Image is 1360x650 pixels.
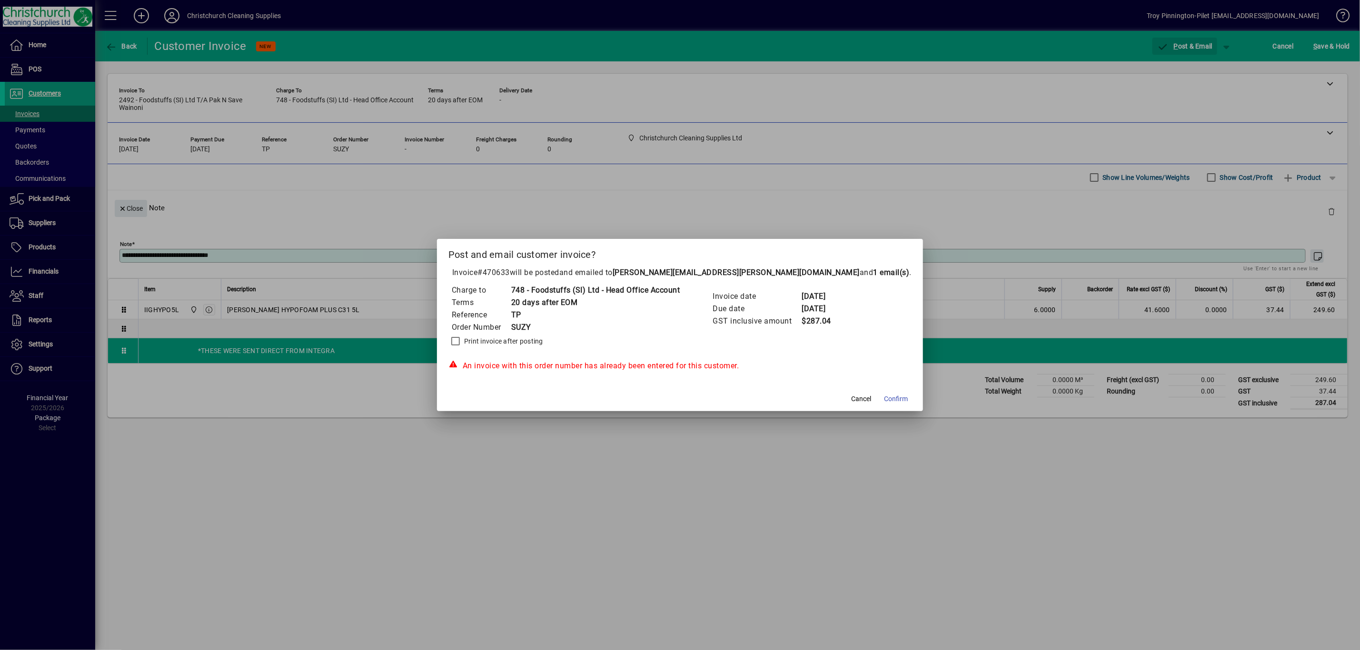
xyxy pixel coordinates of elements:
td: [DATE] [802,290,840,303]
td: [DATE] [802,303,840,315]
td: Order Number [451,321,511,334]
span: Cancel [851,394,871,404]
h2: Post and email customer invoice? [437,239,923,266]
span: Confirm [884,394,908,404]
td: Due date [713,303,802,315]
button: Confirm [880,390,912,407]
span: #470633 [478,268,510,277]
td: Invoice date [713,290,802,303]
button: Cancel [846,390,876,407]
td: TP [511,309,680,321]
td: Charge to [451,284,511,296]
td: Terms [451,296,511,309]
td: $287.04 [802,315,840,327]
td: GST inclusive amount [713,315,802,327]
b: 1 email(s) [874,268,910,277]
div: An invoice with this order number has already been entered for this customer. [448,360,912,372]
td: SUZY [511,321,680,334]
p: Invoice will be posted . [448,267,912,278]
label: Print invoice after posting [462,336,543,346]
span: and [860,268,910,277]
td: 20 days after EOM [511,296,680,309]
b: [PERSON_NAME][EMAIL_ADDRESS][PERSON_NAME][DOMAIN_NAME] [613,268,860,277]
td: Reference [451,309,511,321]
td: 748 - Foodstuffs (SI) Ltd - Head Office Account [511,284,680,296]
span: and emailed to [559,268,910,277]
